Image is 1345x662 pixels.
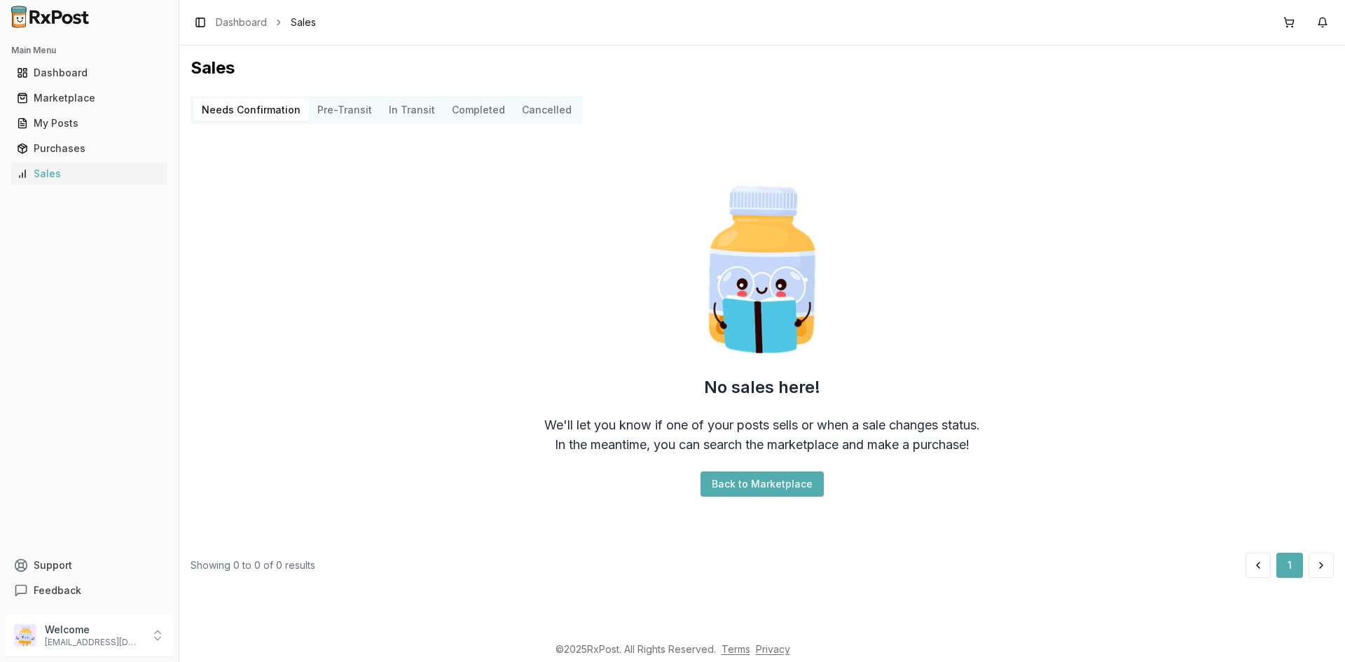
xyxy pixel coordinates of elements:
h2: Main Menu [11,45,167,56]
button: Purchases [6,137,173,160]
a: Terms [722,643,750,655]
span: Feedback [34,584,81,598]
button: Pre-Transit [309,99,380,121]
button: Completed [443,99,513,121]
a: Dashboard [11,60,167,85]
div: Dashboard [17,66,162,80]
a: Purchases [11,136,167,161]
button: Support [6,553,173,578]
img: Smart Pill Bottle [672,180,852,359]
button: Dashboard [6,62,173,84]
div: In the meantime, you can search the marketplace and make a purchase! [555,435,970,455]
button: Feedback [6,578,173,603]
img: RxPost Logo [6,6,95,28]
button: Back to Marketplace [701,471,824,497]
a: Marketplace [11,85,167,111]
button: Sales [6,163,173,185]
p: Welcome [45,623,142,637]
div: Marketplace [17,91,162,105]
img: User avatar [14,624,36,647]
div: My Posts [17,116,162,130]
button: Marketplace [6,87,173,109]
button: Cancelled [513,99,580,121]
button: In Transit [380,99,443,121]
button: My Posts [6,112,173,135]
button: 1 [1276,553,1303,578]
nav: breadcrumb [216,15,316,29]
span: Sales [291,15,316,29]
div: Showing 0 to 0 of 0 results [191,558,315,572]
a: Sales [11,161,167,186]
button: Needs Confirmation [193,99,309,121]
div: We'll let you know if one of your posts sells or when a sale changes status. [544,415,980,435]
h1: Sales [191,57,1334,79]
h2: No sales here! [704,376,820,399]
p: [EMAIL_ADDRESS][DOMAIN_NAME] [45,637,142,648]
div: Sales [17,167,162,181]
a: My Posts [11,111,167,136]
a: Privacy [756,643,790,655]
a: Dashboard [216,15,267,29]
div: Purchases [17,142,162,156]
